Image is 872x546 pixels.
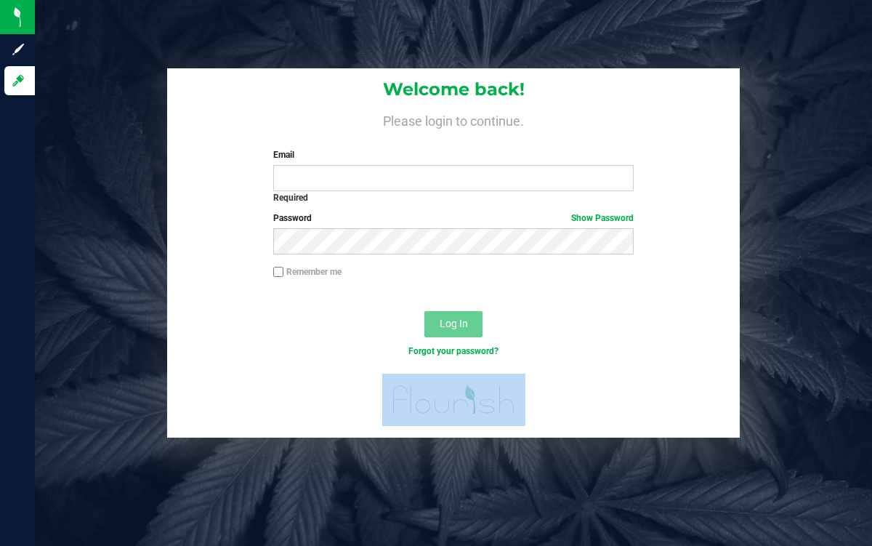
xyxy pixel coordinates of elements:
input: Remember me [273,267,283,277]
inline-svg: Log in [11,73,25,88]
h1: Welcome back! [167,80,740,99]
inline-svg: Sign up [11,42,25,57]
a: Forgot your password? [408,346,498,356]
a: Show Password [571,213,634,223]
img: flourish_logo.svg [382,374,525,426]
h4: Please login to continue. [167,111,740,128]
label: Remember me [273,265,342,278]
span: Log In [440,318,468,329]
strong: Required [273,193,308,203]
button: Log In [424,311,483,337]
label: Email [273,148,633,161]
span: Password [273,213,312,223]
